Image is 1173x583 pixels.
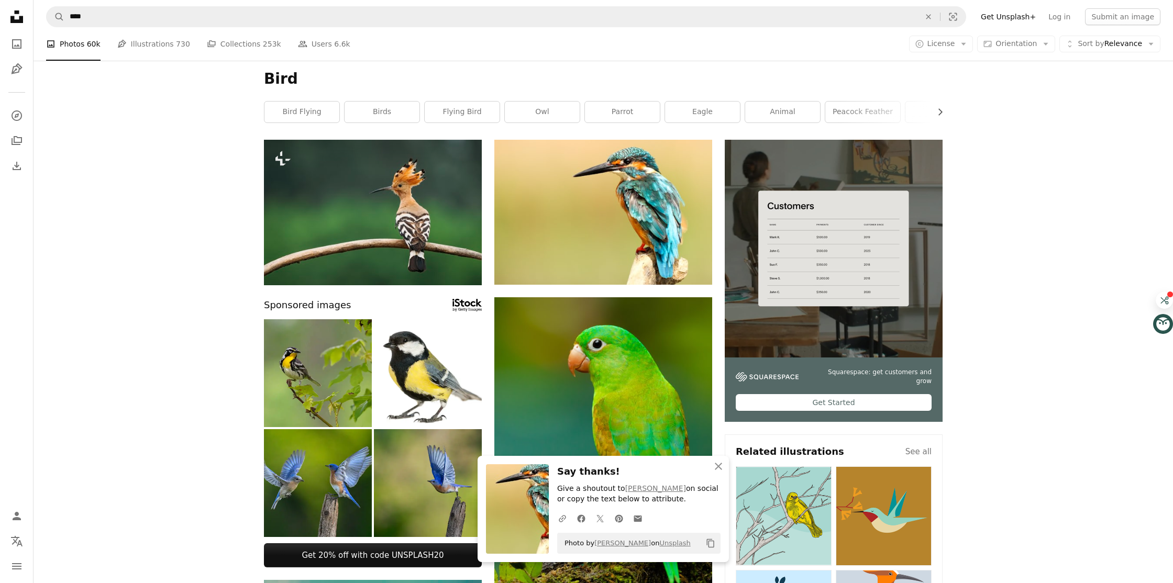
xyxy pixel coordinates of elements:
button: Menu [6,556,27,577]
a: bird flying [264,102,339,122]
button: Clear [917,7,940,27]
a: birds [345,102,419,122]
button: scroll list to the right [931,102,943,122]
img: premium_vector-1715632451085-8c3badf5b3f5 [836,466,932,566]
a: eagle [665,102,740,122]
a: Share on Pinterest [610,508,628,529]
span: 6.6k [334,38,350,50]
a: nature [905,102,980,122]
button: Sort byRelevance [1059,36,1160,52]
a: peacock feather [825,102,900,122]
a: parrot [585,102,660,122]
h3: Say thanks! [557,464,721,479]
a: Share on Twitter [591,508,610,529]
img: file-1747939142011-51e5cc87e3c9 [736,372,799,382]
a: blue and brown bird on brown tree trunk [494,207,712,217]
div: Get Started [736,394,932,411]
img: a bird with orange feathers sitting on a branch [264,140,482,285]
a: Illustrations 730 [117,27,190,61]
a: green and yellow small beaked bird on twig [494,441,712,451]
h1: Bird [264,70,943,88]
a: Photos [6,33,27,54]
a: [PERSON_NAME] [625,484,686,492]
button: Visual search [940,7,966,27]
a: Get 20% off with code UNSPLASH20 [264,543,482,567]
span: 730 [176,38,190,50]
form: Find visuals sitewide [46,6,966,27]
a: Illustrations [6,59,27,80]
span: 253k [263,38,281,50]
img: Eastern bluebird in flight, couple, male and female [264,429,372,537]
a: Unsplash [659,539,690,547]
span: Sponsored images [264,298,351,313]
a: owl [505,102,580,122]
a: Download History [6,155,27,176]
button: Language [6,531,27,552]
img: Yellow-throated Warbler [264,319,372,427]
img: file-1747939376688-baf9a4a454ffimage [725,140,943,357]
a: Collections 253k [207,27,281,61]
a: Share on Facebook [572,508,591,529]
button: License [909,36,973,52]
a: Home — Unsplash [6,6,27,29]
a: animal [745,102,820,122]
button: Copy to clipboard [702,534,720,552]
a: See all [905,445,932,458]
a: Log in [1042,8,1077,25]
button: Orientation [977,36,1055,52]
a: flying bird [425,102,500,122]
a: Squarespace: get customers and growGet Started [725,140,943,422]
h4: Related illustrations [736,445,844,458]
span: Photo by on [559,535,691,552]
a: Share over email [628,508,647,529]
a: Users 6.6k [298,27,350,61]
a: Log in / Sign up [6,506,27,526]
img: premium_vector-1711987706544-c2f542426713 [736,466,832,566]
a: a bird with orange feathers sitting on a branch [264,207,482,217]
p: Give a shoutout to on social or copy the text below to attribute. [557,484,721,504]
img: Eastern bluebird in flight [374,429,482,537]
a: Get Unsplash+ [975,8,1042,25]
span: Squarespace: get customers and grow [811,368,932,386]
a: Explore [6,105,27,126]
span: Orientation [995,39,1037,48]
a: Collections [6,130,27,151]
span: Relevance [1078,39,1142,49]
a: [PERSON_NAME] [594,539,651,547]
span: License [927,39,955,48]
span: Sort by [1078,39,1104,48]
button: Submit an image [1085,8,1160,25]
img: blue and brown bird on brown tree trunk [494,140,712,285]
img: Yellow and black male great tit isolated on white [374,319,482,427]
button: Search Unsplash [47,7,64,27]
